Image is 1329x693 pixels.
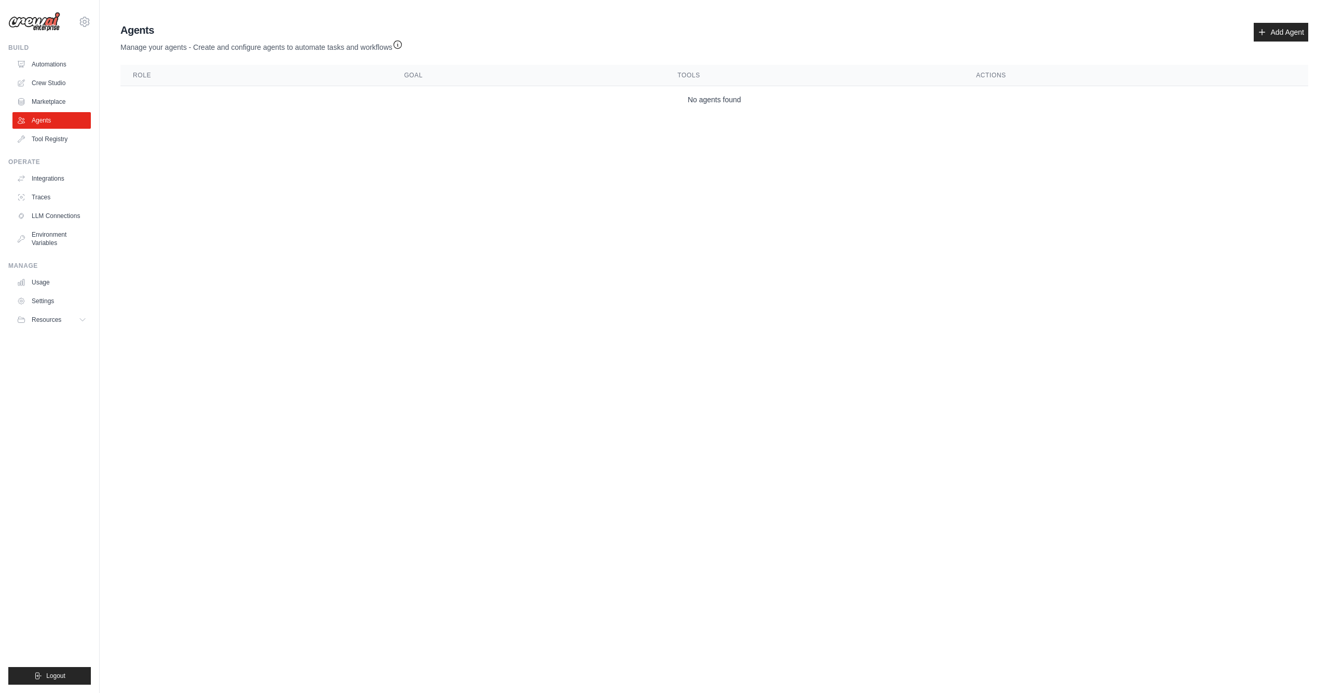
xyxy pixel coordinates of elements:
a: Crew Studio [12,75,91,91]
div: Operate [8,158,91,166]
a: Add Agent [1254,23,1308,42]
span: Logout [46,672,65,680]
a: Tool Registry [12,131,91,147]
a: Marketplace [12,93,91,110]
button: Logout [8,667,91,685]
th: Tools [665,65,964,86]
a: Settings [12,293,91,309]
a: Integrations [12,170,91,187]
p: Manage your agents - Create and configure agents to automate tasks and workflows [120,37,403,52]
a: LLM Connections [12,208,91,224]
a: Agents [12,112,91,129]
th: Goal [391,65,665,86]
th: Role [120,65,391,86]
div: Manage [8,262,91,270]
a: Automations [12,56,91,73]
th: Actions [964,65,1308,86]
td: No agents found [120,86,1308,114]
a: Environment Variables [12,226,91,251]
a: Traces [12,189,91,206]
h2: Agents [120,23,403,37]
span: Resources [32,316,61,324]
div: Build [8,44,91,52]
a: Usage [12,274,91,291]
button: Resources [12,311,91,328]
img: Logo [8,12,60,32]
